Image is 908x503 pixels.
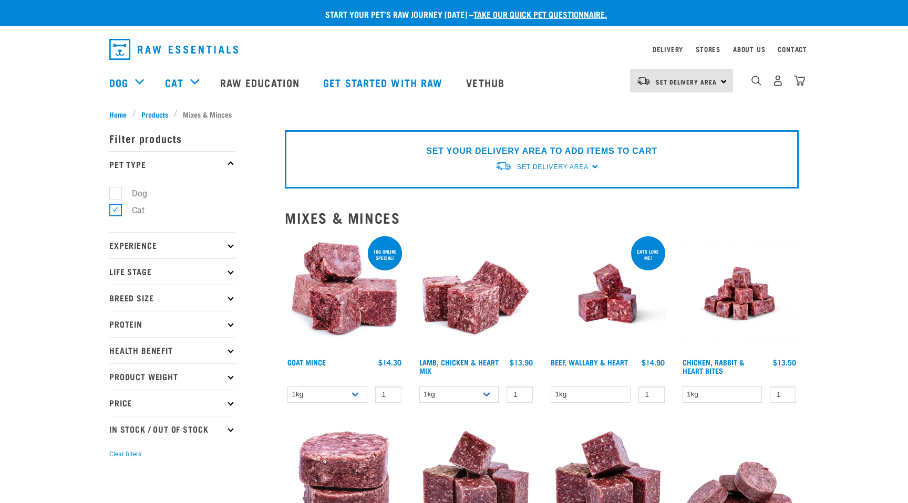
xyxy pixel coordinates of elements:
a: Products [136,109,174,120]
img: home-icon-1@2x.png [751,76,761,86]
a: Home [109,109,132,120]
a: About Us [733,47,765,51]
p: Filter products [109,125,235,151]
a: Chicken, Rabbit & Heart Bites [683,360,745,372]
img: van-moving.png [636,76,651,86]
p: Pet Type [109,151,235,177]
p: Product Weight [109,363,235,390]
h2: Mixes & Minces [285,209,799,226]
div: $14.30 [378,358,401,366]
img: user.png [772,75,783,86]
p: Breed Size [109,285,235,311]
label: Dog [115,187,151,200]
span: Home [109,109,127,120]
a: Lamb, Chicken & Heart Mix [419,360,499,372]
a: Stores [696,47,720,51]
div: $14.90 [642,358,665,366]
p: SET YOUR DELIVERY AREA TO ADD ITEMS TO CART [426,145,657,158]
span: Products [141,109,168,120]
img: home-icon@2x.png [794,75,805,86]
input: 1 [375,386,401,403]
input: 1 [507,386,533,403]
img: 1077 Wild Goat Mince 01 [285,234,404,353]
p: Price [109,390,235,416]
p: In Stock / Out Of Stock [109,416,235,442]
a: Goat Mince [287,360,326,364]
p: Protein [109,311,235,337]
input: 1 [638,386,665,403]
div: $13.90 [510,358,533,366]
label: Cat [115,204,149,217]
p: Health Benefit [109,337,235,363]
nav: dropdown navigation [101,35,807,64]
a: Contact [778,47,807,51]
p: Life Stage [109,258,235,285]
div: 1kg online special! [368,244,402,266]
img: Raw Essentials 2024 July2572 Beef Wallaby Heart [548,234,667,353]
nav: breadcrumbs [109,109,799,120]
img: 1124 Lamb Chicken Heart Mix 01 [417,234,536,353]
a: Raw Education [210,61,313,103]
img: van-moving.png [495,161,512,172]
a: Beef, Wallaby & Heart [551,360,628,364]
span: Set Delivery Area [656,80,717,83]
p: Experience [109,232,235,258]
a: Delivery [653,47,683,51]
a: Get started with Raw [313,61,456,103]
img: Chicken Rabbit Heart 1609 [680,234,799,353]
div: $13.50 [773,358,796,366]
span: Set Delivery Area [517,163,589,171]
a: Dog [109,75,128,90]
a: take our quick pet questionnaire. [473,12,607,16]
input: 1 [770,386,796,403]
img: Raw Essentials Logo [109,39,238,60]
a: Cat [165,75,183,90]
div: Cats love me! [631,244,665,266]
button: Clear filters [109,449,141,459]
a: Vethub [456,61,518,103]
